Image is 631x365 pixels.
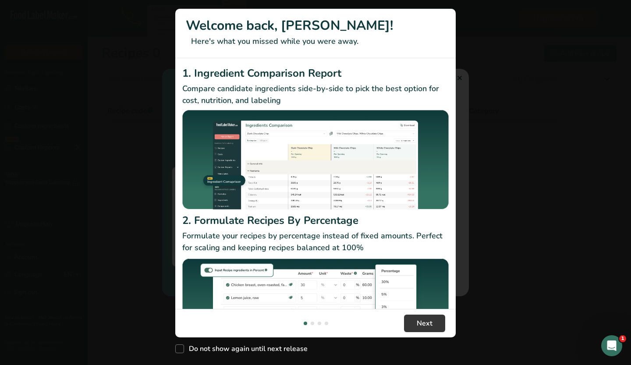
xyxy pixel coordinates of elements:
img: Ingredient Comparison Report [182,110,449,209]
span: 1 [619,335,626,342]
p: Formulate your recipes by percentage instead of fixed amounts. Perfect for scaling and keeping re... [182,230,449,254]
p: Compare candidate ingredients side-by-side to pick the best option for cost, nutrition, and labeling [182,83,449,106]
img: Formulate Recipes By Percentage [182,257,449,363]
button: Next [404,315,445,332]
span: Next [417,318,432,329]
iframe: Intercom live chat [601,335,622,356]
h2: 2. Formulate Recipes By Percentage [182,213,449,228]
span: Do not show again until next release [184,344,308,353]
h2: 1. Ingredient Comparison Report [182,65,449,81]
p: Here's what you missed while you were away. [186,35,445,47]
h1: Welcome back, [PERSON_NAME]! [186,16,445,35]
